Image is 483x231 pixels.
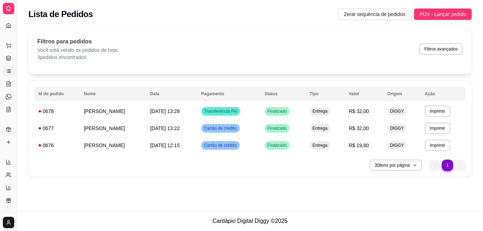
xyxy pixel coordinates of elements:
[260,87,306,101] th: Status
[389,125,405,131] span: DIGGY
[266,143,288,148] span: Finalizado
[80,103,146,120] td: [PERSON_NAME]
[37,54,119,61] p: 3 pedidos encontrados
[37,37,119,46] p: Filtros para pedidos
[389,108,405,114] span: DIGGY
[34,87,80,101] th: Id do pedido
[150,125,180,131] span: [DATE] 13:22
[344,10,405,18] span: Zerar sequência de pedidos
[344,87,383,101] th: Valor
[338,9,411,20] button: Zerar sequência de pedidos
[389,143,405,148] span: DIGGY
[146,87,197,101] th: Data
[28,9,93,20] h2: Lista de Pedidos
[17,211,483,231] footer: Cardápio Digital Diggy © 2025
[425,123,450,134] button: Imprimir
[442,160,453,171] li: pagination item 1 active
[38,125,75,132] div: 0677
[311,125,329,131] span: Entrega
[80,120,146,137] td: [PERSON_NAME]
[349,143,369,148] span: R$ 19,80
[419,43,463,55] button: Filtros avançados
[203,108,239,114] span: Transferência Pix
[425,106,450,117] button: Imprimir
[203,143,238,148] span: Cartão de crédito
[370,160,422,171] button: 30itens por página
[349,108,369,114] span: R$ 32,00
[420,10,466,18] span: PDV - Lançar pedido
[80,137,146,154] td: [PERSON_NAME]
[37,47,119,54] p: Você está vendo os pedidos de hoje.
[38,108,75,115] div: 0678
[150,108,180,114] span: [DATE] 13:28
[383,87,420,101] th: Origem
[203,125,238,131] span: Cartão de crédito
[425,156,469,174] nav: pagination navigation
[266,125,288,131] span: Finalizado
[38,142,75,149] div: 0676
[311,108,329,114] span: Entrega
[414,9,472,20] button: PDV - Lançar pedido
[197,87,260,101] th: Pagamento
[150,143,180,148] span: [DATE] 12:15
[425,140,450,151] button: Imprimir
[306,87,345,101] th: Tipo
[80,87,146,101] th: Nome
[349,125,369,131] span: R$ 32,00
[266,108,288,114] span: Finalizado
[311,143,329,148] span: Entrega
[420,87,466,101] th: Ação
